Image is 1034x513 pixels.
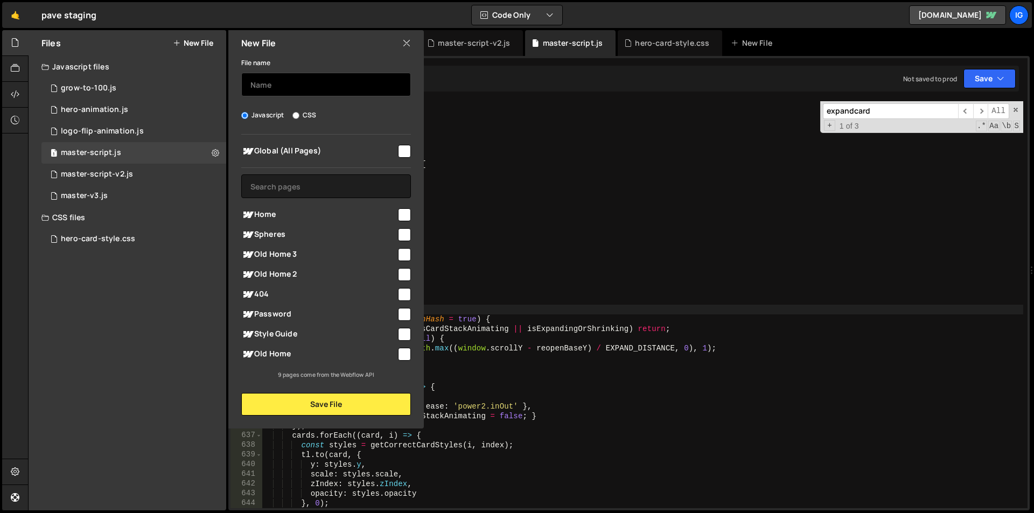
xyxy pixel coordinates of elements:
div: 643 [230,489,262,498]
button: Save [963,69,1016,88]
div: Not saved to prod [903,74,957,83]
h2: Files [41,37,61,49]
div: 644 [230,498,262,508]
span: 1 of 3 [835,121,863,131]
div: 639 [230,450,262,460]
input: Name [241,73,411,96]
span: CaseSensitive Search [988,121,1000,131]
label: CSS [292,110,316,121]
input: Search pages [241,174,411,198]
div: 638 [230,440,262,450]
div: CSS files [29,207,226,228]
input: CSS [292,112,299,119]
div: 16760/45786.js [41,142,226,164]
div: logo-flip-animation.js [61,127,144,136]
div: 16760/46055.js [41,185,226,207]
div: 16760/45784.css [41,228,226,250]
span: RegExp Search [976,121,987,131]
label: File name [241,58,270,68]
button: New File [173,39,213,47]
div: master-v3.js [61,191,108,201]
span: Old Home [241,348,396,361]
div: 641 [230,469,262,479]
input: Search for [823,103,958,119]
span: 1 [51,150,57,158]
span: Alt-Enter [988,103,1009,119]
div: pave staging [41,9,96,22]
span: Style Guide [241,328,396,341]
h2: New File [241,37,276,49]
small: 9 pages come from the Webflow API [278,371,374,378]
div: hero-card-style.css [635,38,709,48]
span: Password [241,308,396,321]
span: Global (All Pages) [241,145,396,158]
a: [DOMAIN_NAME] [909,5,1006,25]
span: Old Home 3 [241,248,396,261]
input: Javascript [241,112,248,119]
span: Home [241,208,396,221]
button: Save File [241,393,411,416]
span: 404 [241,288,396,301]
div: 16760/46375.js [41,121,226,142]
a: ig [1009,5,1029,25]
span: Toggle Replace mode [824,120,835,131]
div: grow-to-100.js [61,83,116,93]
div: Javascript files [29,56,226,78]
label: Javascript [241,110,284,121]
a: 🤙 [2,2,29,28]
span: Spheres [241,228,396,241]
div: 16760/45980.js [41,164,226,185]
div: hero-card-style.css [61,234,135,244]
div: 642 [230,479,262,489]
div: 640 [230,460,262,469]
div: New File [731,38,776,48]
div: master-script-v2.js [438,38,510,48]
button: Code Only [472,5,562,25]
div: master-script.js [543,38,603,48]
span: ​ [958,103,973,119]
div: master-script-v2.js [61,170,133,179]
span: Search In Selection [1013,121,1020,131]
div: master-script.js [61,148,121,158]
span: ​ [973,103,988,119]
div: 16760/45783.js [41,78,226,99]
div: 637 [230,431,262,440]
span: Whole Word Search [1001,121,1012,131]
div: hero-animation.js [61,105,128,115]
div: 16760/45785.js [41,99,226,121]
span: Old Home 2 [241,268,396,281]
